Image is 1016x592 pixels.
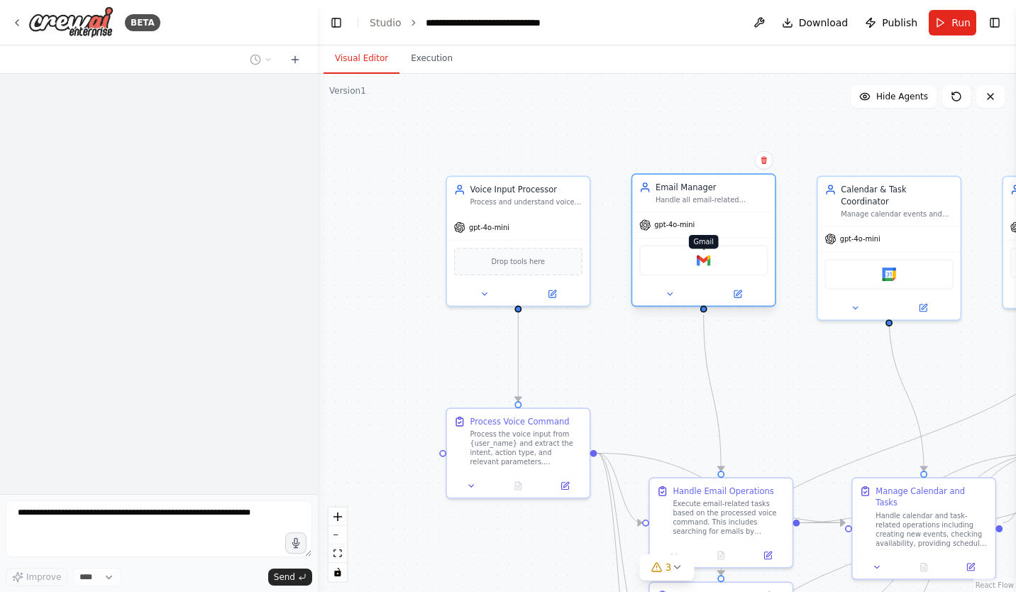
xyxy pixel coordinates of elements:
[284,51,307,68] button: Start a new chat
[929,10,976,35] button: Run
[882,16,917,30] span: Publish
[545,479,585,493] button: Open in side panel
[648,477,793,568] div: Handle Email OperationsExecute email-related tasks based on the processed voice command. This inc...
[876,486,988,509] div: Manage Calendar and Tasks
[6,568,67,586] button: Improve
[512,312,524,401] g: Edge from d65db59b-8cca-4218-ab1d-5d6e25d89e6d to 7b67115a-21cb-4942-b1a4-d38e307b66ad
[654,221,695,230] span: gpt-4o-mini
[890,301,956,315] button: Open in side panel
[285,532,307,554] button: Click to speak your automation idea
[268,569,312,586] button: Send
[125,14,160,31] div: BETA
[656,182,768,193] div: Email Manager
[841,209,953,219] div: Manage calendar events and tasks for {user_name}, including creating events, checking availabilit...
[370,16,573,30] nav: breadcrumb
[851,85,937,108] button: Hide Agents
[799,16,849,30] span: Download
[951,560,990,574] button: Open in side panel
[697,549,746,563] button: No output available
[698,315,727,471] g: Edge from d36cf1b4-1f89-4ad3-9331-4405760a68a9 to 63166963-a688-496e-a685-df01e6b71619
[326,13,346,33] button: Hide left sidebar
[328,544,347,563] button: fit view
[469,223,509,232] span: gpt-4o-mini
[705,287,770,301] button: Open in side panel
[951,16,971,30] span: Run
[492,256,546,267] span: Drop tools here
[883,315,929,471] g: Edge from 7265ed38-b76c-44da-adf2-451962f60f85 to 92cf3653-027c-454e-bf4b-25e592bf9e86
[324,44,399,74] button: Visual Editor
[755,151,773,170] button: Delete node
[470,198,582,207] div: Process and understand voice commands from the user, extracting intent, context, and specific par...
[470,416,570,427] div: Process Voice Command
[399,44,464,74] button: Execution
[446,176,590,307] div: Voice Input ProcessorProcess and understand voice commands from the user, extracting intent, cont...
[851,477,996,580] div: Manage Calendar and TasksHandle calendar and task-related operations including creating new event...
[328,526,347,544] button: zoom out
[244,51,278,68] button: Switch to previous chat
[666,560,672,574] span: 3
[26,571,61,583] span: Improve
[328,508,347,581] div: React Flow controls
[976,581,1014,589] a: React Flow attribution
[673,499,785,536] div: Execute email-related tasks based on the processed voice command. This includes searching for ema...
[882,268,896,282] img: Google Calendar
[985,13,1005,33] button: Show right sidebar
[876,91,928,102] span: Hide Agents
[697,253,711,268] img: Gmail
[446,407,590,498] div: Process Voice CommandProcess the voice input from {user_name} and extract the intent, action type...
[900,560,949,574] button: No output available
[470,429,582,466] div: Process the voice input from {user_name} and extract the intent, action type, and relevant parame...
[841,184,953,207] div: Calendar & Task Coordinator
[28,6,114,38] img: Logo
[859,10,923,35] button: Publish
[776,10,854,35] button: Download
[494,479,543,493] button: No output available
[597,447,642,528] g: Edge from 7b67115a-21cb-4942-b1a4-d38e307b66ad to 63166963-a688-496e-a685-df01e6b71619
[328,508,347,526] button: zoom in
[840,234,880,243] span: gpt-4o-mini
[470,184,582,195] div: Voice Input Processor
[876,511,988,548] div: Handle calendar and task-related operations including creating new events, checking availability,...
[748,549,788,563] button: Open in side panel
[673,486,773,497] div: Handle Email Operations
[370,17,402,28] a: Studio
[274,571,295,583] span: Send
[640,554,695,581] button: 3
[817,176,961,321] div: Calendar & Task CoordinatorManage calendar events and tasks for {user_name}, including creating e...
[519,287,585,301] button: Open in side panel
[631,176,776,309] div: Email ManagerHandle all email-related operations including searching, reading, and creating draft...
[329,85,366,97] div: Version 1
[800,517,845,528] g: Edge from 63166963-a688-496e-a685-df01e6b71619 to 92cf3653-027c-454e-bf4b-25e592bf9e86
[656,195,768,204] div: Handle all email-related operations including searching, reading, and creating drafts for {user_n...
[328,563,347,581] button: toggle interactivity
